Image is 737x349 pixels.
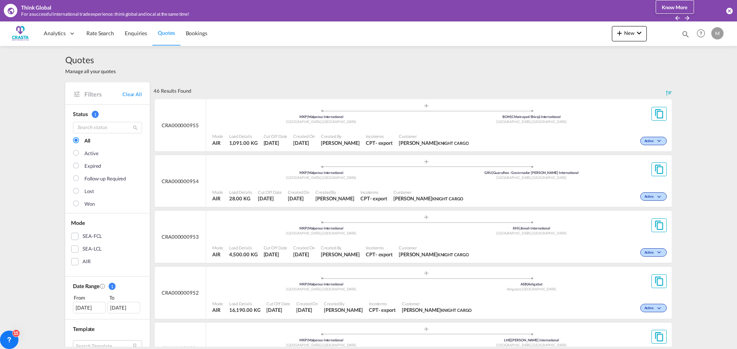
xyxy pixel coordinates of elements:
[694,27,707,40] span: Help
[286,343,321,347] span: [GEOGRAPHIC_DATA]
[212,139,223,146] span: AIR
[307,170,308,175] span: |
[321,133,360,139] span: Created By
[640,192,667,201] div: Change Status Here
[366,133,393,139] span: Incoterms
[119,21,152,46] a: Enquiries
[212,251,223,258] span: AIR
[293,251,315,258] span: 29 Aug 2025
[527,282,528,286] span: |
[360,189,387,195] span: Incoterms
[375,139,393,146] div: - export
[640,304,667,312] div: Change Status Here
[155,99,672,151] div: CRA000000955 assets/icons/custom/ship-fill.svgassets/icons/custom/roll-o-plane.svgOriginMalpensa ...
[212,245,223,251] span: Mode
[84,90,122,98] span: Filters
[180,21,213,46] a: Bookings
[684,14,691,21] button: icon-arrow-right
[393,195,464,202] span: Enrico Cavaliere KNIGHT CARGO
[399,251,469,258] span: Enrico Cavaliere KNIGHT CARGO
[229,195,250,202] span: 28.00 KG
[162,233,199,240] span: CRA000000953
[532,175,566,180] span: [GEOGRAPHIC_DATA]
[432,196,464,201] span: KNIGHT CARGO
[612,26,647,41] button: icon-plus 400-fgNewicon-chevron-down
[321,245,360,251] span: Created By
[73,110,142,118] div: Status 1
[73,294,142,313] span: From To [DATE][DATE]
[229,245,258,251] span: Load Details
[654,109,664,118] md-icon: assets/icons/custom/copyQuote.svg
[162,178,199,185] span: CRA000000954
[86,30,114,36] span: Rate Search
[422,160,431,164] md-icon: assets/icons/custom/roll-o-plane.svg
[532,231,566,235] span: [GEOGRAPHIC_DATA]
[73,122,142,133] input: Search status
[532,343,566,347] span: [GEOGRAPHIC_DATA]
[656,306,665,311] md-icon: icon-chevron-down
[378,306,396,313] div: - export
[369,306,396,313] div: CPT export
[83,233,102,240] div: SEA-FCL
[84,150,98,157] div: Active
[321,251,360,258] span: Marcello Terrenghi
[644,250,656,256] span: Active
[109,283,116,290] span: 1
[654,332,664,341] md-icon: assets/icons/custom/copyQuote.svg
[360,195,370,202] div: CPT
[73,283,99,289] span: Date Range
[644,306,656,311] span: Active
[152,21,180,46] a: Quotes
[316,195,354,202] span: Marcello Terrenghi
[502,115,560,119] span: BOM Chhatrapati Shivaji International
[21,4,51,11] div: Think Global
[507,287,522,291] span: Ashgabat
[288,189,309,195] span: Created On
[510,338,511,342] span: |
[83,245,102,253] div: SEA-LCL
[229,189,252,195] span: Load Details
[38,21,81,46] div: Analytics
[496,175,532,180] span: [GEOGRAPHIC_DATA]
[711,27,724,39] div: M
[656,139,665,143] md-icon: icon-chevron-down
[615,30,644,36] span: New
[422,215,431,219] md-icon: assets/icons/custom/roll-o-plane.svg
[615,28,624,38] md-icon: icon-plus 400-fg
[71,245,144,253] md-checkbox: SEA-LCL
[522,287,556,291] span: [GEOGRAPHIC_DATA]
[264,133,288,139] span: Cut Off Date
[229,140,258,146] span: 1,091.00 KG
[492,170,493,175] span: |
[84,162,101,170] div: Expired
[651,218,667,232] button: Copy Quote
[107,302,140,313] div: [DATE]
[212,133,223,139] span: Mode
[322,231,356,235] span: [GEOGRAPHIC_DATA]
[725,7,733,15] button: icon-close-circle
[212,301,223,306] span: Mode
[286,120,321,124] span: [GEOGRAPHIC_DATA]
[229,307,261,313] span: 16,190.00 KG
[422,271,431,275] md-icon: assets/icons/custom/roll-o-plane.svg
[288,195,309,202] span: 29 Aug 2025
[532,120,566,124] span: [GEOGRAPHIC_DATA]
[651,274,667,288] button: Copy Quote
[316,189,354,195] span: Created By
[212,189,223,195] span: Mode
[422,327,431,331] md-icon: assets/icons/custom/roll-o-plane.svg
[71,233,144,240] md-checkbox: SEA-FCL
[369,301,396,306] span: Incoterms
[212,195,223,202] span: AIR
[154,82,191,99] div: 46 Results Found
[258,189,282,195] span: Cut Off Date
[662,4,687,10] span: Know More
